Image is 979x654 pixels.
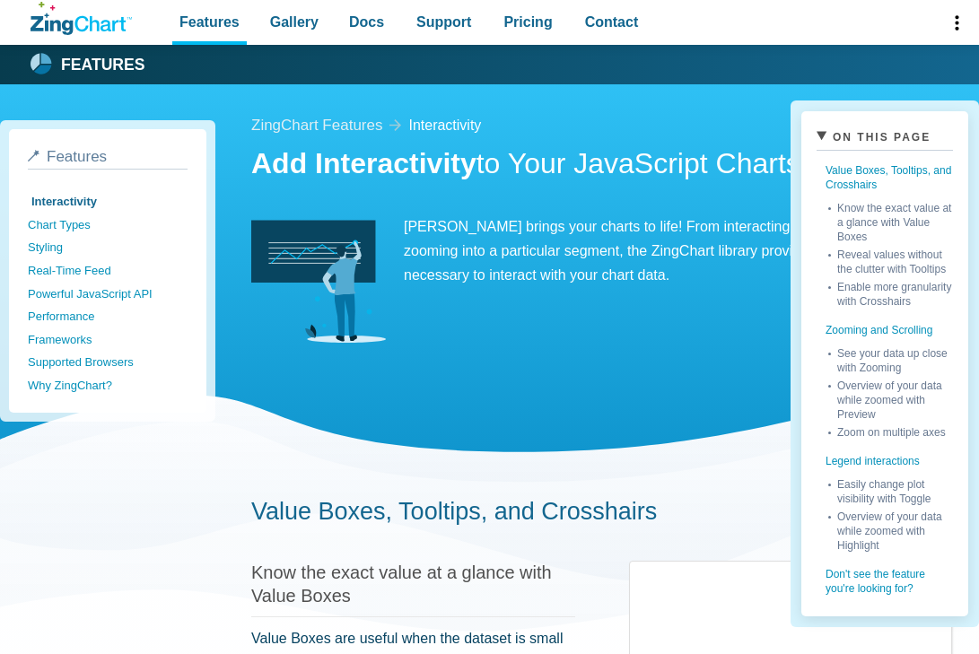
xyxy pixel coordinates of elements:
span: Features [179,10,240,34]
a: Reveal values without the clutter with Tooltips [828,244,953,276]
a: Real-Time Feed [28,259,188,283]
a: interactivity [408,113,481,137]
a: Chart Types [28,214,188,237]
span: Support [416,10,471,34]
strong: Features [61,57,145,74]
a: Zoom on multiple axes [828,422,953,440]
a: Performance [28,305,188,328]
a: Know the exact value at a glance with Value Boxes [828,197,953,244]
a: Why ZingChart? [28,374,188,397]
a: ZingChart Logo. Click to return to the homepage [31,2,132,35]
strong: Add Interactivity [251,147,476,179]
a: Supported Browsers [28,351,188,374]
span: Pricing [503,10,552,34]
a: Don't see the feature you're looking for? [817,553,953,601]
span: Docs [349,10,384,34]
img: Interactivity Image [251,214,386,349]
summary: On This Page [817,126,953,151]
a: Styling [28,236,188,259]
a: Overview of your data while zoomed with Highlight [828,506,953,553]
a: Zooming and Scrolling [817,309,953,343]
span: Gallery [270,10,319,34]
a: ZingChart Features [251,113,382,139]
span: Features [47,148,107,165]
a: Enable more granularity with Crosshairs [828,276,953,309]
a: Features [28,148,188,170]
a: Legend interactions [817,440,953,474]
a: Frameworks [28,328,188,352]
p: [PERSON_NAME] brings your charts to life! From interacting with data points to zooming into a par... [251,214,952,288]
a: Interactivity [28,190,188,214]
a: See your data up close with Zooming [828,343,953,375]
a: Overview of your data while zoomed with Preview [828,375,953,422]
a: Value Boxes, Tooltips, and Crosshairs [817,158,953,197]
a: Powerful JavaScript API [28,283,188,306]
a: Know the exact value at a glance with Value Boxes [251,562,552,606]
h1: to Your JavaScript Charts [251,145,952,186]
a: Features [31,51,145,78]
span: Contact [585,10,639,34]
a: Value Boxes, Tooltips, and Crosshairs [251,498,657,525]
a: Easily change plot visibility with Toggle [828,474,953,506]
